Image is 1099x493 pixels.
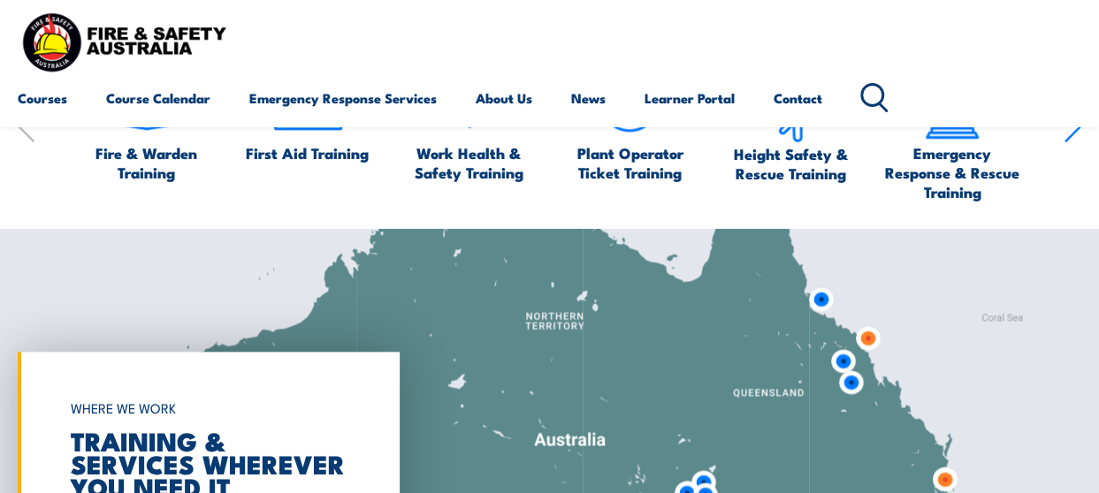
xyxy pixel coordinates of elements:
h6: WHERE WE WORK [71,392,338,424]
a: First Aid Training [246,60,369,163]
span: Work Health & Safety Training [397,143,541,182]
a: Courses [18,77,67,119]
a: Course Calendar [106,77,210,119]
a: Work Health & Safety Training [397,60,541,182]
a: About Us [476,77,532,119]
a: Emergency Response & Rescue Training [880,60,1024,201]
span: Plant Operator Ticket Training [558,143,702,182]
a: Plant Operator Ticket Training [558,60,702,182]
a: Learner Portal [645,77,735,119]
a: Contact [774,77,822,119]
span: Emergency Response & Rescue Training [880,143,1024,201]
span: First Aid Training [246,143,369,163]
a: News [571,77,606,119]
span: Fire & Warden Training [74,143,218,182]
a: Fire & Warden Training [74,60,218,182]
a: Emergency Response Services [249,77,437,119]
a: Height Safety & Rescue Training [719,60,863,183]
span: Height Safety & Rescue Training [719,144,863,183]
